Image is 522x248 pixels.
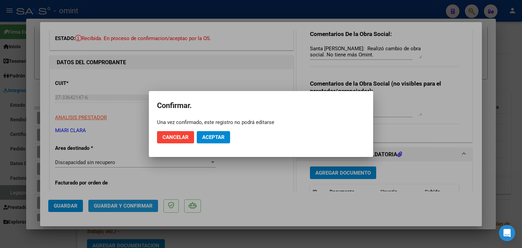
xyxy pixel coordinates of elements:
[202,134,225,140] span: Aceptar
[157,99,365,112] h2: Confirmar.
[499,225,515,241] div: Open Intercom Messenger
[157,119,365,126] div: Una vez confirmado, este registro no podrá editarse
[157,131,194,143] button: Cancelar
[162,134,189,140] span: Cancelar
[197,131,230,143] button: Aceptar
